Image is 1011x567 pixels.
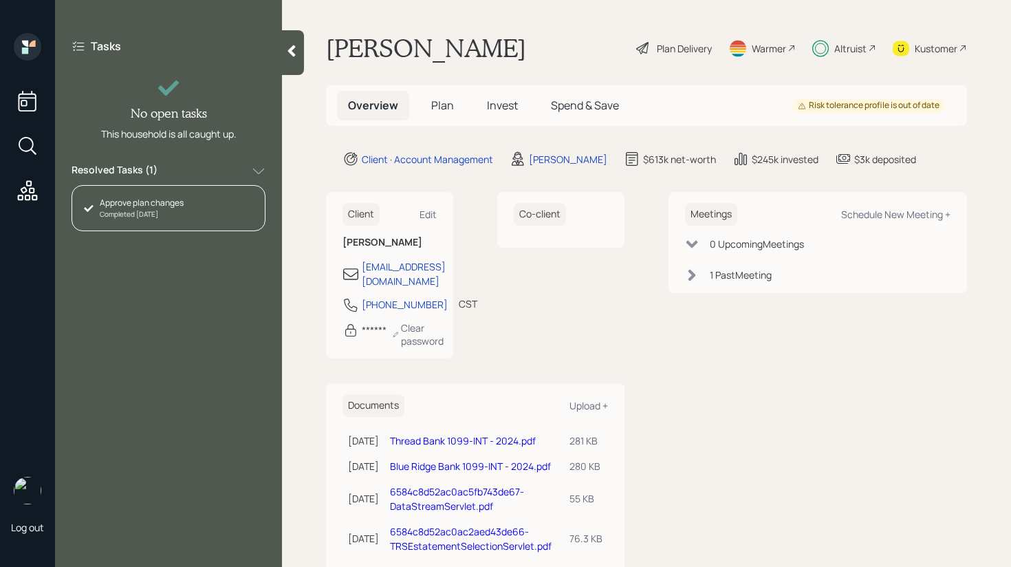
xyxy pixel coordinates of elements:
div: Edit [420,208,437,221]
div: Schedule New Meeting + [841,208,950,221]
img: retirable_logo.png [14,477,41,504]
div: Kustomer [915,41,957,56]
div: $3k deposited [854,152,916,167]
h1: [PERSON_NAME] [326,33,526,63]
div: 281 KB [569,434,602,448]
a: 6584c8d52ac0ac2aed43de66-TRSEstatementSelectionServlet.pdf [390,525,552,553]
div: Client · Account Management [362,152,493,167]
div: Clear password [392,321,447,347]
div: Upload + [569,399,608,412]
div: Altruist [834,41,867,56]
div: [DATE] [348,491,379,506]
a: 6584c8d52ac0ac5fb743de67-DataStreamServlet.pdf [390,485,524,513]
div: 280 KB [569,459,602,473]
a: Blue Ridge Bank 1099-INT - 2024.pdf [390,460,551,473]
div: [PERSON_NAME] [529,152,607,167]
a: Thread Bank 1099-INT - 2024.pdf [390,434,536,447]
div: 76.3 KB [569,531,602,546]
div: This household is all caught up. [101,127,237,141]
div: Log out [11,521,44,534]
div: 0 Upcoming Meeting s [710,237,804,251]
span: Spend & Save [551,98,619,113]
div: 55 KB [569,491,602,506]
div: [EMAIL_ADDRESS][DOMAIN_NAME] [362,259,446,288]
span: Plan [431,98,454,113]
h6: Meetings [685,203,737,226]
label: Resolved Tasks ( 1 ) [72,163,157,180]
div: $245k invested [752,152,818,167]
label: Tasks [91,39,121,54]
div: [DATE] [348,459,379,473]
span: Overview [348,98,398,113]
div: Risk tolerance profile is out of date [798,100,939,111]
div: Warmer [752,41,786,56]
h4: No open tasks [131,106,207,121]
div: Completed [DATE] [100,209,184,220]
h6: [PERSON_NAME] [343,237,437,248]
div: 1 Past Meeting [710,268,772,282]
h6: Co-client [514,203,566,226]
div: CST [459,297,477,311]
div: [DATE] [348,434,379,448]
h6: Documents [343,394,404,417]
span: Invest [487,98,518,113]
div: [DATE] [348,531,379,546]
h6: Client [343,203,380,226]
div: Approve plan changes [100,197,184,209]
div: $613k net-worth [643,152,716,167]
div: Plan Delivery [657,41,712,56]
div: [PHONE_NUMBER] [362,297,448,312]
